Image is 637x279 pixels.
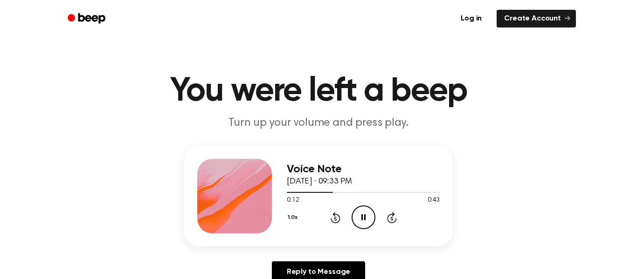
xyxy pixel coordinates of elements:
h3: Voice Note [287,163,440,176]
span: 0:43 [428,196,440,205]
span: [DATE] · 09:33 PM [287,177,352,186]
a: Create Account [497,10,576,27]
a: Beep [61,10,114,28]
span: 0:12 [287,196,299,205]
a: Log in [451,8,491,29]
button: 1.0x [287,210,301,225]
p: Turn up your volume and press play. [139,116,498,131]
h1: You were left a beep [80,75,557,108]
